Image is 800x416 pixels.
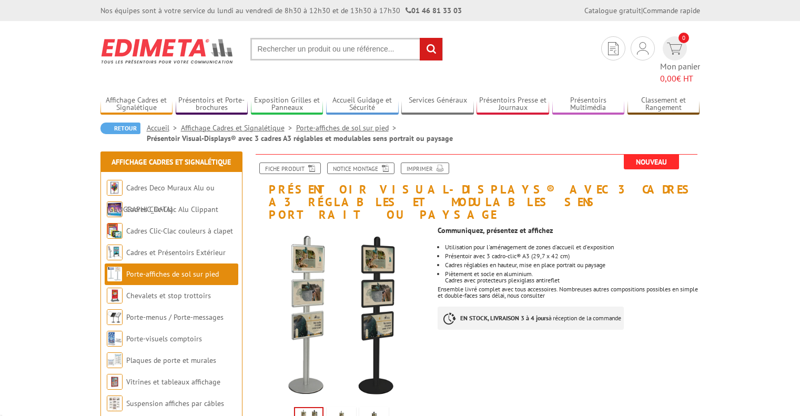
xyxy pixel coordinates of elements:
input: Rechercher un produit ou une référence... [250,38,443,60]
span: Nouveau [624,155,679,169]
input: rechercher [420,38,442,60]
a: Catalogue gratuit [584,6,641,15]
div: Nos équipes sont à votre service du lundi au vendredi de 8h30 à 12h30 et de 13h30 à 17h30 [100,5,462,16]
a: Cadres Deco Muraux Alu ou [GEOGRAPHIC_DATA] [107,183,215,214]
span: € HT [660,73,700,85]
a: Porte-affiches de sol sur pied [296,123,400,133]
div: Ensemble livré complet avec tous accessoires. Nombreuses autres compositions possibles en simple ... [438,221,707,346]
a: Accueil [147,123,181,133]
a: Retour [100,123,140,134]
img: Porte-menus / Porte-messages [107,309,123,325]
img: presentoir_visual_displays_avec_3_cadres_a3_reglables_et_modulables_sens_portrait_ou_paysage_2146... [253,226,430,403]
img: Suspension affiches par câbles [107,395,123,411]
li: Présentoir Visual-Displays® avec 3 cadres A3 réglables et modulables sens portrait ou paysage [147,133,453,144]
a: Présentoirs Presse et Journaux [477,96,549,113]
a: Suspension affiches par câbles [126,399,224,408]
strong: Communiquez, présentez et affichez [438,226,553,235]
li: Piètement et socle en aluminium. Cadres avec protecteurs plexiglass antireflet [445,271,700,283]
img: devis rapide [637,42,649,55]
a: Exposition Grilles et Panneaux [251,96,323,113]
a: Affichage Cadres et Signalétique [100,96,173,113]
img: Plaques de porte et murales [107,352,123,368]
a: Cadres Clic-Clac Alu Clippant [126,205,218,214]
a: Plaques de porte et murales [126,356,216,365]
a: Présentoirs Multimédia [552,96,625,113]
li: Utilisation pour l'aménagement de zones d'accueil et d'exposition [445,244,700,250]
img: devis rapide [667,43,682,55]
p: à réception de la commande [438,307,624,330]
img: Porte-affiches de sol sur pied [107,266,123,282]
a: Présentoirs et Porte-brochures [176,96,248,113]
a: Porte-visuels comptoirs [126,334,202,343]
img: Cadres Deco Muraux Alu ou Bois [107,180,123,196]
h1: Présentoir Visual-Displays® avec 3 cadres A3 réglables et modulables sens portrait ou paysage [245,154,708,221]
a: Notice Montage [327,163,394,174]
a: Cadres Clic-Clac couleurs à clapet [126,226,233,236]
a: Chevalets et stop trottoirs [126,291,211,300]
strong: 01 46 81 33 03 [406,6,462,15]
a: Affichage Cadres et Signalétique [112,157,231,167]
a: Affichage Cadres et Signalétique [181,123,296,133]
a: Commande rapide [643,6,700,15]
a: Porte-affiches de sol sur pied [126,269,219,279]
a: Vitrines et tableaux affichage [126,377,220,387]
li: Présentoir avec 3 cadro-clic® A3 (29,7 x 42 cm) [445,253,700,259]
a: Cadres et Présentoirs Extérieur [126,248,226,257]
a: Fiche produit [259,163,321,174]
a: Porte-menus / Porte-messages [126,312,224,322]
span: Mon panier [660,60,700,85]
span: 0,00 [660,73,676,84]
a: Accueil Guidage et Sécurité [326,96,399,113]
a: Services Généraux [401,96,474,113]
img: Vitrines et tableaux affichage [107,374,123,390]
img: Chevalets et stop trottoirs [107,288,123,303]
img: Edimeta [100,32,235,70]
a: Classement et Rangement [627,96,700,113]
img: Cadres et Présentoirs Extérieur [107,245,123,260]
img: devis rapide [608,42,619,55]
img: Cadres Clic-Clac couleurs à clapet [107,223,123,239]
strong: EN STOCK, LIVRAISON 3 à 4 jours [460,314,549,322]
span: 0 [679,33,689,43]
a: devis rapide 0 Mon panier 0,00€ HT [660,36,700,85]
li: Cadres réglables en hauteur, mise en place portrait ou paysage [445,262,700,268]
img: Porte-visuels comptoirs [107,331,123,347]
div: | [584,5,700,16]
a: Imprimer [401,163,449,174]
